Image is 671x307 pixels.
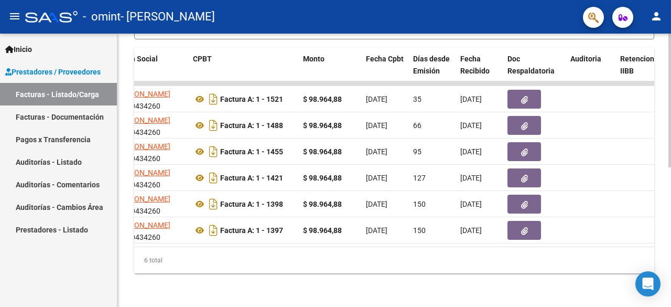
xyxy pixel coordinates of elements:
[303,55,324,63] span: Monto
[220,95,283,103] strong: Factura A: 1 - 1521
[220,226,283,235] strong: Factura A: 1 - 1397
[303,147,342,156] strong: $ 98.964,88
[413,55,450,75] span: Días desde Emisión
[366,95,387,103] span: [DATE]
[409,48,456,94] datatable-header-cell: Días desde Emisión
[114,167,185,189] div: 27190434260
[114,141,185,163] div: 27190434260
[114,168,170,177] span: [PERSON_NAME]
[620,55,654,75] span: Retencion IIBB
[110,48,189,94] datatable-header-cell: Razón Social
[114,142,170,151] span: [PERSON_NAME]
[220,200,283,208] strong: Factura A: 1 - 1398
[114,114,185,136] div: 27190434260
[456,48,503,94] datatable-header-cell: Fecha Recibido
[220,147,283,156] strong: Factura A: 1 - 1455
[303,226,342,235] strong: $ 98.964,88
[616,48,658,94] datatable-header-cell: Retencion IIBB
[207,222,220,239] i: Descargar documento
[303,95,342,103] strong: $ 98.964,88
[507,55,555,75] span: Doc Respaldatoria
[366,226,387,235] span: [DATE]
[193,55,212,63] span: CPBT
[413,200,426,208] span: 150
[303,200,342,208] strong: $ 98.964,88
[114,116,170,124] span: [PERSON_NAME]
[366,55,404,63] span: Fecha Cpbt
[366,121,387,130] span: [DATE]
[207,143,220,160] i: Descargar documento
[303,121,342,130] strong: $ 98.964,88
[460,226,482,235] span: [DATE]
[299,48,362,94] datatable-header-cell: Monto
[114,193,185,215] div: 27190434260
[503,48,566,94] datatable-header-cell: Doc Respaldatoria
[207,91,220,108] i: Descargar documento
[635,271,661,297] div: Open Intercom Messenger
[303,174,342,182] strong: $ 98.964,88
[5,66,101,78] span: Prestadores / Proveedores
[413,121,421,130] span: 66
[460,200,482,208] span: [DATE]
[114,55,158,63] span: Razón Social
[8,10,21,23] mat-icon: menu
[460,121,482,130] span: [DATE]
[114,195,170,203] span: [PERSON_NAME]
[413,174,426,182] span: 127
[114,221,170,229] span: [PERSON_NAME]
[189,48,299,94] datatable-header-cell: CPBT
[121,5,215,28] span: - [PERSON_NAME]
[207,196,220,213] i: Descargar documento
[5,44,32,55] span: Inicio
[460,95,482,103] span: [DATE]
[220,121,283,130] strong: Factura A: 1 - 1488
[114,88,185,110] div: 27190434260
[134,247,654,273] div: 6 total
[83,5,121,28] span: - omint
[650,10,663,23] mat-icon: person
[460,174,482,182] span: [DATE]
[207,170,220,186] i: Descargar documento
[366,174,387,182] span: [DATE]
[220,174,283,182] strong: Factura A: 1 - 1421
[460,147,482,156] span: [DATE]
[413,147,421,156] span: 95
[566,48,616,94] datatable-header-cell: Auditoria
[114,219,185,241] div: 27190434260
[460,55,490,75] span: Fecha Recibido
[114,90,170,98] span: [PERSON_NAME]
[413,95,421,103] span: 35
[366,200,387,208] span: [DATE]
[413,226,426,235] span: 150
[362,48,409,94] datatable-header-cell: Fecha Cpbt
[207,117,220,134] i: Descargar documento
[570,55,601,63] span: Auditoria
[366,147,387,156] span: [DATE]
